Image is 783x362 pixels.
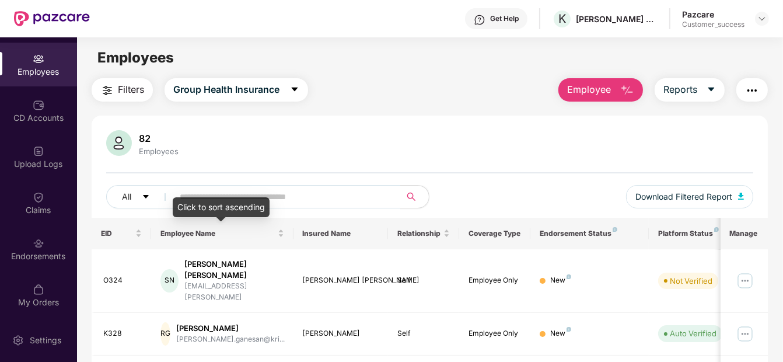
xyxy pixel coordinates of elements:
[33,238,44,249] img: svg+xml;base64,PHN2ZyBpZD0iRW5kb3JzZW1lbnRzIiB4bWxucz0iaHR0cDovL3d3dy53My5vcmcvMjAwMC9zdmciIHdpZH...
[33,145,44,157] img: svg+xml;base64,PHN2ZyBpZD0iVXBsb2FkX0xvZ3MiIGRhdGEtbmFtZT0iVXBsb2FkIExvZ3MiIHhtbG5zPSJodHRwOi8vd3...
[173,197,270,217] div: Click to sort ascending
[682,9,744,20] div: Pazcare
[33,99,44,111] img: svg+xml;base64,PHN2ZyBpZD0iQ0RfQWNjb3VudHMiIGRhdGEtbmFtZT0iQ0QgQWNjb3VudHMiIHhtbG5zPSJodHRwOi8vd3...
[397,229,441,238] span: Relationship
[721,218,768,249] th: Manage
[474,14,485,26] img: svg+xml;base64,PHN2ZyBpZD0iSGVscC0zMngzMiIgeG1sbnM9Imh0dHA6Ly93d3cudzMub3JnLzIwMDAvc3ZnIiB3aWR0aD...
[184,259,284,281] div: [PERSON_NAME] [PERSON_NAME]
[745,83,759,98] img: svg+xml;base64,PHN2ZyB4bWxucz0iaHR0cDovL3d3dy53My5vcmcvMjAwMC9zdmciIHdpZHRoPSIyNCIgaGVpZ2h0PSIyNC...
[635,190,732,203] span: Download Filtered Report
[101,229,133,238] span: EID
[567,82,611,97] span: Employee
[400,185,429,208] button: search
[397,328,450,339] div: Self
[160,269,179,293] div: SN
[658,229,722,238] div: Platform Status
[92,78,153,102] button: Filters
[33,192,44,203] img: svg+xml;base64,PHN2ZyBpZD0iQ2xhaW0iIHhtbG5zPSJodHRwOi8vd3d3LnczLm9yZy8yMDAwL3N2ZyIgd2lkdGg9IjIwIi...
[103,328,142,339] div: K328
[184,281,284,303] div: [EMAIL_ADDRESS][PERSON_NAME]
[33,284,44,295] img: svg+xml;base64,PHN2ZyBpZD0iTXlfT3JkZXJzIiBkYXRhLW5hbWU9Ik15IE9yZGVycyIgeG1sbnM9Imh0dHA6Ly93d3cudz...
[103,275,142,286] div: O324
[92,218,151,249] th: EID
[176,334,285,345] div: [PERSON_NAME].ganesan@kri...
[567,327,571,332] img: svg+xml;base64,PHN2ZyB4bWxucz0iaHR0cDovL3d3dy53My5vcmcvMjAwMC9zdmciIHdpZHRoPSI4IiBoZWlnaHQ9IjgiIH...
[469,275,521,286] div: Employee Only
[738,193,744,200] img: svg+xml;base64,PHN2ZyB4bWxucz0iaHR0cDovL3d3dy53My5vcmcvMjAwMC9zdmciIHhtbG5zOnhsaW5rPSJodHRwOi8vd3...
[33,53,44,65] img: svg+xml;base64,PHN2ZyBpZD0iRW1wbG95ZWVzIiB4bWxucz0iaHR0cDovL3d3dy53My5vcmcvMjAwMC9zdmciIHdpZHRoPS...
[757,14,767,23] img: svg+xml;base64,PHN2ZyBpZD0iRHJvcGRvd24tMzJ4MzIiIHhtbG5zPSJodHRwOi8vd3d3LnczLm9yZy8yMDAwL3N2ZyIgd2...
[576,13,658,25] div: [PERSON_NAME] ADVISORS PRIVATE LIMITED
[550,328,571,339] div: New
[151,218,293,249] th: Employee Name
[655,78,725,102] button: Reportscaret-down
[97,49,174,66] span: Employees
[670,275,712,287] div: Not Verified
[490,14,519,23] div: Get Help
[303,275,379,286] div: [PERSON_NAME] [PERSON_NAME]
[670,328,716,339] div: Auto Verified
[613,227,617,232] img: svg+xml;base64,PHN2ZyB4bWxucz0iaHR0cDovL3d3dy53My5vcmcvMjAwMC9zdmciIHdpZHRoPSI4IiBoZWlnaHQ9IjgiIH...
[388,218,459,249] th: Relationship
[714,227,719,232] img: svg+xml;base64,PHN2ZyB4bWxucz0iaHR0cDovL3d3dy53My5vcmcvMjAwMC9zdmciIHdpZHRoPSI4IiBoZWlnaHQ9IjgiIH...
[303,328,379,339] div: [PERSON_NAME]
[137,147,181,156] div: Employees
[567,274,571,279] img: svg+xml;base64,PHN2ZyB4bWxucz0iaHR0cDovL3d3dy53My5vcmcvMjAwMC9zdmciIHdpZHRoPSI4IiBoZWlnaHQ9IjgiIH...
[736,271,754,290] img: manageButton
[106,130,132,156] img: svg+xml;base64,PHN2ZyB4bWxucz0iaHR0cDovL3d3dy53My5vcmcvMjAwMC9zdmciIHhtbG5zOnhsaW5rPSJodHRwOi8vd3...
[558,78,643,102] button: Employee
[620,83,634,98] img: svg+xml;base64,PHN2ZyB4bWxucz0iaHR0cDovL3d3dy53My5vcmcvMjAwMC9zdmciIHhtbG5zOnhsaW5rPSJodHRwOi8vd3...
[122,190,131,203] span: All
[26,335,65,346] div: Settings
[626,185,753,208] button: Download Filtered Report
[459,218,530,249] th: Coverage Type
[137,133,181,144] div: 82
[12,335,24,346] img: svg+xml;base64,PHN2ZyBpZD0iU2V0dGluZy0yMHgyMCIgeG1sbnM9Imh0dHA6Ly93d3cudzMub3JnLzIwMDAvc3ZnIiB3aW...
[14,11,90,26] img: New Pazcare Logo
[100,83,114,98] img: svg+xml;base64,PHN2ZyB4bWxucz0iaHR0cDovL3d3dy53My5vcmcvMjAwMC9zdmciIHdpZHRoPSIyNCIgaGVpZ2h0PSIyNC...
[142,193,150,202] span: caret-down
[173,82,279,97] span: Group Health Insurance
[293,218,389,249] th: Insured Name
[558,12,566,26] span: K
[682,20,744,29] div: Customer_success
[160,229,275,238] span: Employee Name
[106,185,177,208] button: Allcaret-down
[160,322,170,346] div: RG
[736,325,754,343] img: manageButton
[118,82,144,97] span: Filters
[663,82,697,97] span: Reports
[176,323,285,334] div: [PERSON_NAME]
[469,328,521,339] div: Employee Only
[550,275,571,286] div: New
[400,192,423,201] span: search
[397,275,450,286] div: Self
[707,85,716,95] span: caret-down
[290,85,299,95] span: caret-down
[540,229,639,238] div: Endorsement Status
[165,78,308,102] button: Group Health Insurancecaret-down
